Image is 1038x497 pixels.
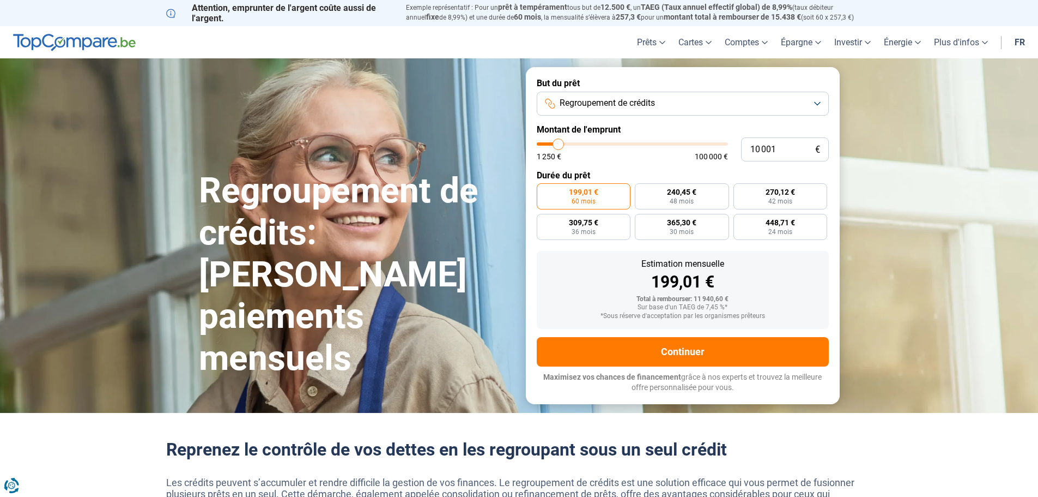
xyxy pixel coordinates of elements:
[560,97,655,109] span: Regroupement de crédits
[768,198,792,205] span: 42 mois
[667,219,696,226] span: 365,30 €
[537,337,829,367] button: Continuer
[768,229,792,235] span: 24 mois
[766,188,795,196] span: 270,12 €
[600,3,630,11] span: 12.500 €
[670,229,694,235] span: 30 mois
[537,78,829,88] label: But du prêt
[166,439,872,460] h2: Reprenez le contrôle de vos dettes en les regroupant sous un seul crédit
[498,3,567,11] span: prêt à tempérament
[667,188,696,196] span: 240,45 €
[569,188,598,196] span: 199,01 €
[426,13,439,21] span: fixe
[543,373,681,381] span: Maximisez vos chances de financement
[766,219,795,226] span: 448,71 €
[630,26,672,58] a: Prêts
[537,153,561,160] span: 1 250 €
[537,124,829,135] label: Montant de l'emprunt
[774,26,828,58] a: Épargne
[572,198,596,205] span: 60 mois
[545,274,820,290] div: 199,01 €
[695,153,728,160] span: 100 000 €
[815,145,820,154] span: €
[537,170,829,181] label: Durée du prêt
[537,92,829,116] button: Regroupement de crédits
[664,13,801,21] span: montant total à rembourser de 15.438 €
[545,260,820,268] div: Estimation mensuelle
[569,219,598,226] span: 309,75 €
[406,3,872,22] p: Exemple représentatif : Pour un tous but de , un (taux débiteur annuel de 8,99%) et une durée de ...
[718,26,774,58] a: Comptes
[514,13,541,21] span: 60 mois
[537,372,829,393] p: grâce à nos experts et trouvez la meilleure offre personnalisée pour vous.
[13,34,136,51] img: TopCompare
[545,296,820,303] div: Total à rembourser: 11 940,60 €
[1008,26,1031,58] a: fr
[545,304,820,312] div: Sur base d'un TAEG de 7,45 %*
[828,26,877,58] a: Investir
[641,3,792,11] span: TAEG (Taux annuel effectif global) de 8,99%
[199,170,513,380] h1: Regroupement de crédits: [PERSON_NAME] paiements mensuels
[572,229,596,235] span: 36 mois
[670,198,694,205] span: 48 mois
[166,3,393,23] p: Attention, emprunter de l'argent coûte aussi de l'argent.
[927,26,994,58] a: Plus d'infos
[616,13,641,21] span: 257,3 €
[877,26,927,58] a: Énergie
[545,313,820,320] div: *Sous réserve d'acceptation par les organismes prêteurs
[672,26,718,58] a: Cartes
